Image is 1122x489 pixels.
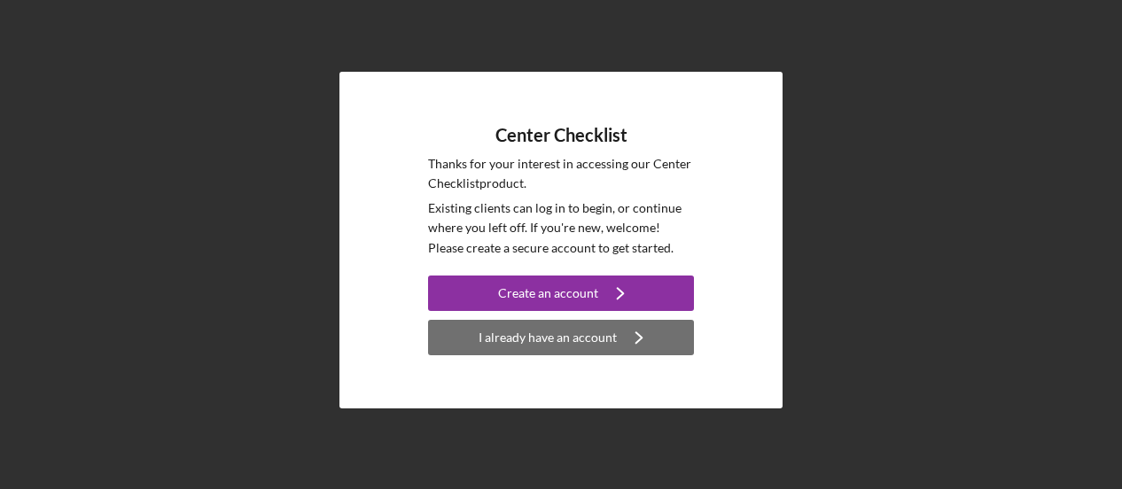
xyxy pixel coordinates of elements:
[428,154,694,194] p: Thanks for your interest in accessing our Center Checklist product.
[428,198,694,258] p: Existing clients can log in to begin, or continue where you left off. If you're new, welcome! Ple...
[428,320,694,355] button: I already have an account
[479,320,617,355] div: I already have an account
[495,125,627,145] h4: Center Checklist
[428,276,694,315] a: Create an account
[428,276,694,311] button: Create an account
[498,276,598,311] div: Create an account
